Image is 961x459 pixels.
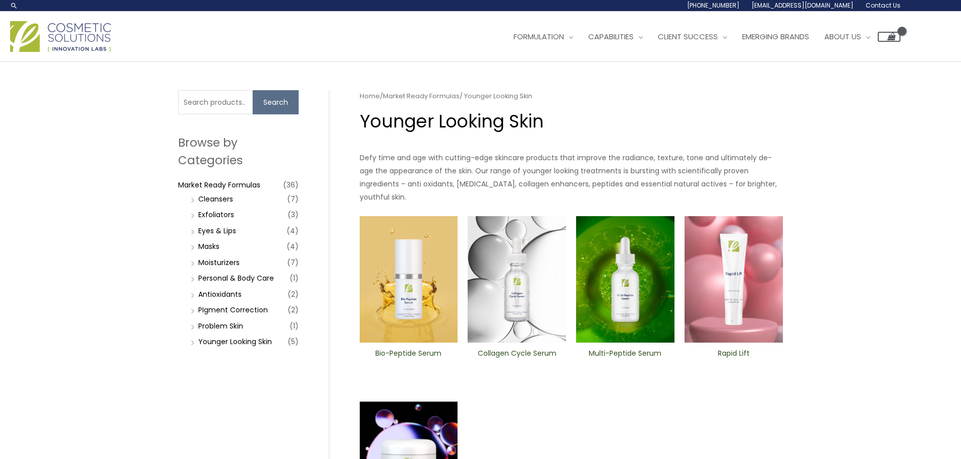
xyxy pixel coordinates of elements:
a: Multi-Peptide Serum [585,349,666,371]
a: Market Ready Formulas [383,91,460,101]
span: About Us [824,31,861,42]
a: Home [360,91,380,101]
img: Collagen Cycle Serum [468,216,566,343]
h2: Collagen Cycle Serum [476,349,557,368]
a: Client Success [650,22,734,52]
a: Capabilities [581,22,650,52]
a: Emerging Brands [734,22,817,52]
span: (3) [288,208,299,222]
h2: Rapid Lift [693,349,774,368]
a: Masks [198,241,219,251]
a: Antioxidants [198,289,242,299]
a: Collagen Cycle Serum [476,349,557,371]
a: Moisturizers [198,257,240,268]
span: Emerging Brands [742,31,809,42]
a: Rapid Lift [693,349,774,371]
h2: Browse by Categories [178,134,299,168]
a: View Shopping Cart, empty [878,32,900,42]
input: Search products… [178,90,253,114]
a: Personal & Body Care [198,273,274,283]
span: (7) [287,192,299,206]
a: Cleansers [198,194,233,204]
span: (2) [288,303,299,317]
span: Capabilities [588,31,634,42]
nav: Site Navigation [498,22,900,52]
a: Bio-Peptide ​Serum [368,349,449,371]
a: Exfoliators [198,210,234,220]
span: (7) [287,255,299,270]
span: (36) [283,178,299,192]
p: Defy time and age with cutting-edge skincare products that improve the radiance, texture, tone an... [360,151,783,204]
img: Multi-Peptide ​Serum [576,216,674,343]
a: Market Ready Formulas [178,180,260,190]
span: [PHONE_NUMBER] [687,1,740,10]
span: (4) [287,239,299,253]
img: Bio-Peptide ​Serum [360,216,458,343]
a: Formulation [506,22,581,52]
span: [EMAIL_ADDRESS][DOMAIN_NAME] [752,1,854,10]
a: Search icon link [10,2,18,10]
span: Client Success [658,31,718,42]
a: Younger Looking Skin [198,337,272,347]
span: (5) [288,335,299,349]
span: (1) [290,271,299,285]
a: PIgment Correction [198,305,268,315]
span: (4) [287,224,299,238]
h2: Bio-Peptide ​Serum [368,349,449,368]
button: Search [253,90,299,114]
a: About Us [817,22,878,52]
span: Formulation [514,31,564,42]
span: (2) [288,287,299,301]
h2: Multi-Peptide Serum [585,349,666,368]
a: Problem Skin [198,321,243,331]
nav: Breadcrumb [360,90,783,102]
h1: Younger Looking Skin [360,109,783,134]
span: Contact Us [866,1,900,10]
a: Eyes & Lips [198,226,236,236]
img: Cosmetic Solutions Logo [10,21,111,52]
img: Rapid Lift [685,216,783,343]
span: (1) [290,319,299,333]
